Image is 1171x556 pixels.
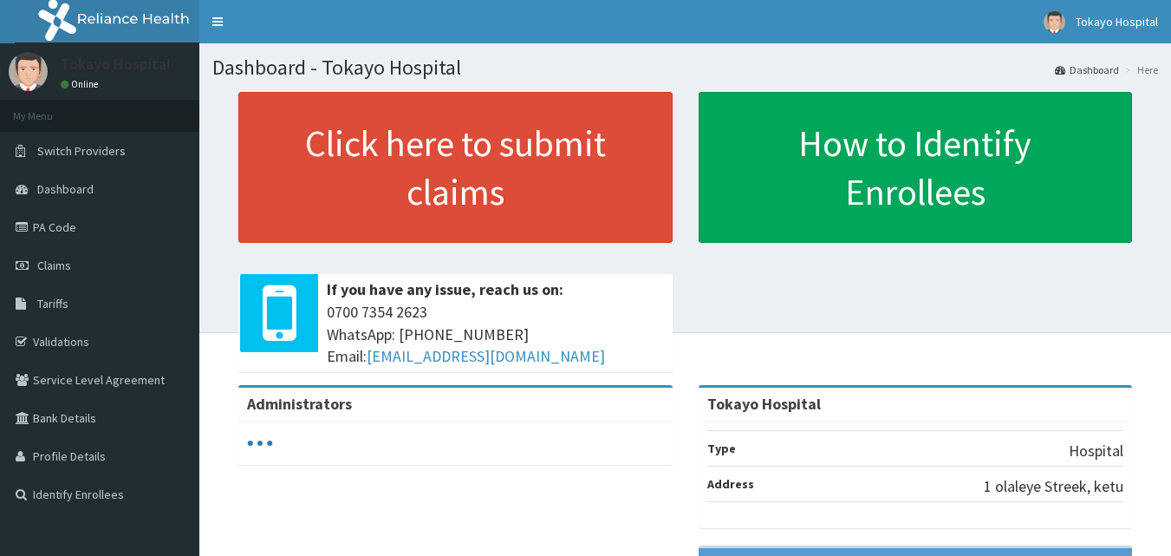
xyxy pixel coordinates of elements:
[37,296,68,311] span: Tariffs
[367,346,605,366] a: [EMAIL_ADDRESS][DOMAIN_NAME]
[247,430,273,456] svg: audio-loading
[37,181,94,197] span: Dashboard
[9,52,48,91] img: User Image
[61,78,102,90] a: Online
[61,56,171,72] p: Tokayo Hospital
[707,476,754,492] b: Address
[707,441,736,456] b: Type
[1076,14,1158,29] span: Tokayo Hospital
[327,301,664,368] span: 0700 7354 2623 WhatsApp: [PHONE_NUMBER] Email:
[1044,11,1065,33] img: User Image
[1055,62,1119,77] a: Dashboard
[699,92,1133,243] a: How to Identify Enrollees
[37,143,126,159] span: Switch Providers
[247,394,352,414] b: Administrators
[1069,440,1123,462] p: Hospital
[984,475,1123,498] p: 1 olaleye Streek, ketu
[212,56,1158,79] h1: Dashboard - Tokayo Hospital
[327,279,563,299] b: If you have any issue, reach us on:
[37,258,71,273] span: Claims
[707,394,821,414] strong: Tokayo Hospital
[1121,62,1158,77] li: Here
[238,92,673,243] a: Click here to submit claims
